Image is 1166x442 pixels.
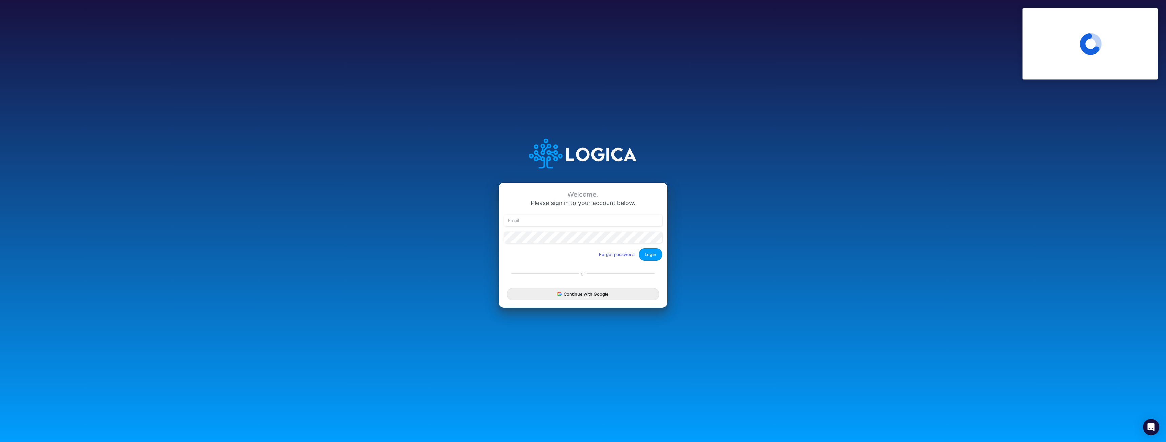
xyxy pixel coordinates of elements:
[531,199,635,206] span: Please sign in to your account below.
[507,288,659,300] button: Continue with Google
[504,191,662,198] div: Welcome,
[639,248,662,261] button: Login
[595,249,639,260] button: Forgot password
[1080,33,1102,55] span: Loading
[1143,419,1159,435] div: Open Intercom Messenger
[504,215,662,226] input: Email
